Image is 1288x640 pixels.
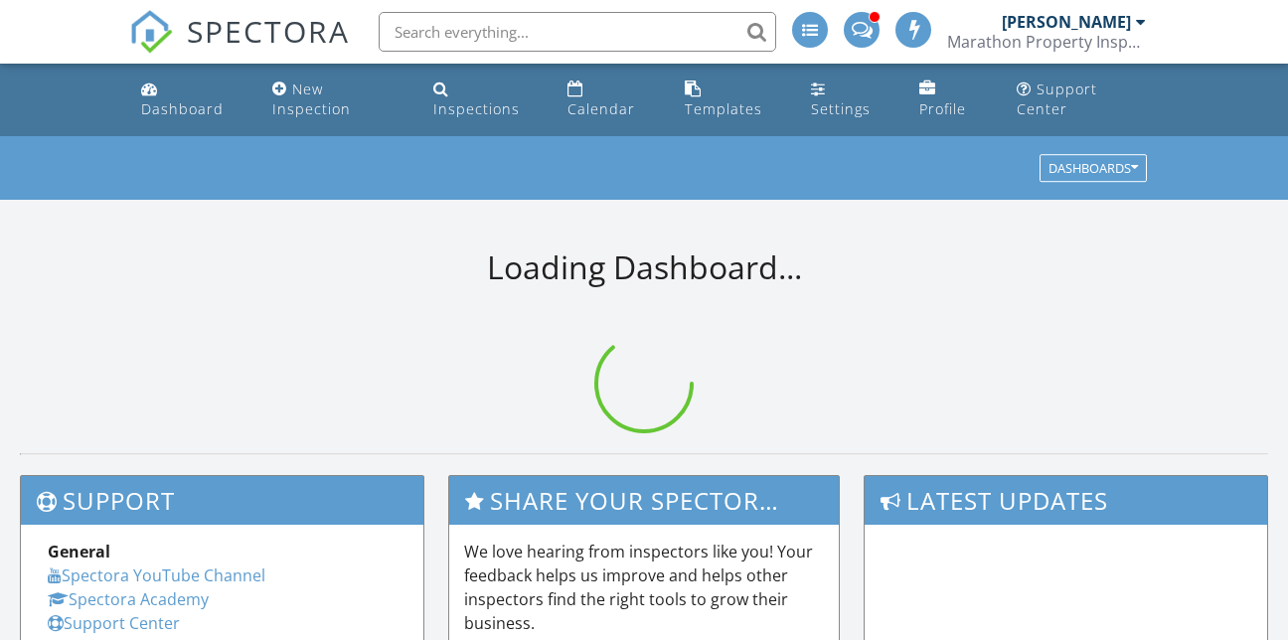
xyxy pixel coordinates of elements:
div: [PERSON_NAME] [1002,12,1131,32]
div: Marathon Property Inspectors [947,32,1146,52]
p: We love hearing from inspectors like you! Your feedback helps us improve and helps other inspecto... [464,540,825,635]
img: The Best Home Inspection Software - Spectora [129,10,173,54]
h3: Latest Updates [865,476,1267,525]
a: SPECTORA [129,27,350,69]
a: Dashboard [133,72,249,128]
a: Profile [911,72,993,128]
a: Support Center [48,612,180,634]
div: Settings [811,99,871,118]
div: Dashboards [1048,162,1138,176]
div: Calendar [567,99,635,118]
strong: General [48,541,110,562]
button: Dashboards [1040,155,1147,183]
div: New Inspection [272,80,351,118]
h3: Share Your Spectora Experience [449,476,840,525]
a: Support Center [1009,72,1156,128]
a: New Inspection [264,72,409,128]
input: Search everything... [379,12,776,52]
a: Settings [803,72,895,128]
span: SPECTORA [187,10,350,52]
div: Profile [919,99,966,118]
h3: Support [21,476,423,525]
div: Support Center [1017,80,1097,118]
div: Dashboard [141,99,224,118]
a: Templates [677,72,788,128]
a: Spectora Academy [48,588,209,610]
a: Spectora YouTube Channel [48,564,265,586]
a: Calendar [560,72,660,128]
div: Templates [685,99,762,118]
a: Inspections [425,72,545,128]
div: Inspections [433,99,520,118]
